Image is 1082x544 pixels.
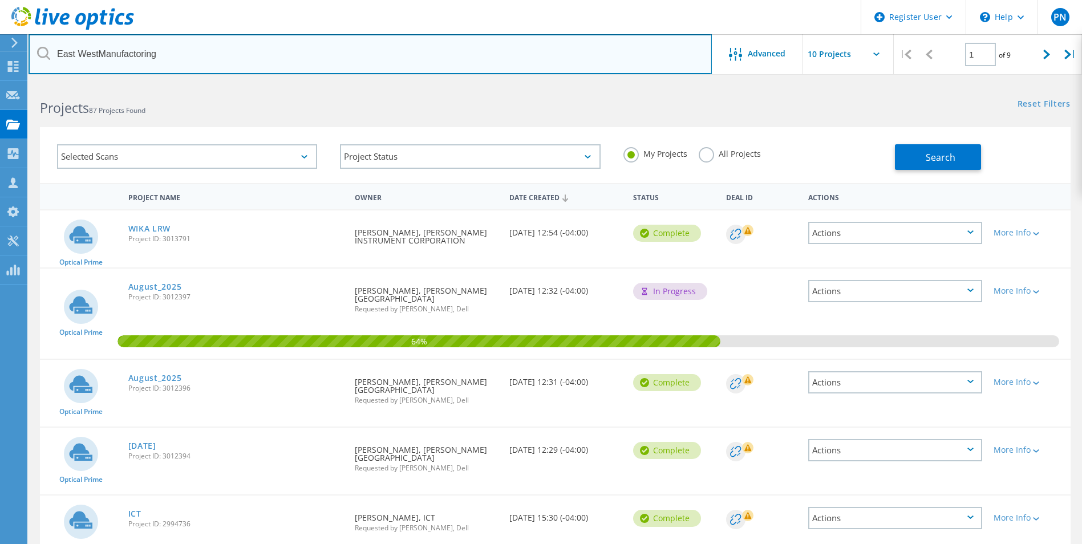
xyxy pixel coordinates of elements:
[117,335,720,346] span: 64%
[128,294,344,301] span: Project ID: 3012397
[803,186,988,207] div: Actions
[808,280,982,302] div: Actions
[128,236,344,242] span: Project ID: 3013791
[504,360,627,397] div: [DATE] 12:31 (-04:00)
[355,525,498,531] span: Requested by [PERSON_NAME], Dell
[128,385,344,392] span: Project ID: 3012396
[59,259,103,266] span: Optical Prime
[89,105,145,115] span: 87 Projects Found
[340,144,600,169] div: Project Status
[128,510,141,518] a: ICT
[994,229,1065,237] div: More Info
[59,408,103,415] span: Optical Prime
[999,50,1011,60] span: of 9
[994,287,1065,295] div: More Info
[504,428,627,465] div: [DATE] 12:29 (-04:00)
[808,439,982,461] div: Actions
[895,144,981,170] button: Search
[349,269,504,324] div: [PERSON_NAME], [PERSON_NAME][GEOGRAPHIC_DATA]
[59,329,103,336] span: Optical Prime
[59,476,103,483] span: Optical Prime
[1059,34,1082,75] div: |
[504,269,627,306] div: [DATE] 12:32 (-04:00)
[504,186,627,208] div: Date Created
[633,442,701,459] div: Complete
[128,453,344,460] span: Project ID: 3012394
[123,186,350,207] div: Project Name
[1018,100,1071,109] a: Reset Filters
[349,360,504,415] div: [PERSON_NAME], [PERSON_NAME][GEOGRAPHIC_DATA]
[808,507,982,529] div: Actions
[894,34,917,75] div: |
[994,446,1065,454] div: More Info
[11,24,134,32] a: Live Optics Dashboard
[633,283,707,300] div: In Progress
[994,514,1065,522] div: More Info
[699,147,761,158] label: All Projects
[128,225,171,233] a: WIKA LRW
[748,50,785,58] span: Advanced
[720,186,803,207] div: Deal Id
[128,442,156,450] a: [DATE]
[504,496,627,533] div: [DATE] 15:30 (-04:00)
[623,147,687,158] label: My Projects
[128,283,182,291] a: August_2025
[29,34,712,74] input: Search projects by name, owner, ID, company, etc
[627,186,720,207] div: Status
[355,465,498,472] span: Requested by [PERSON_NAME], Dell
[1053,13,1067,22] span: PN
[128,374,182,382] a: August_2025
[349,186,504,207] div: Owner
[355,397,498,404] span: Requested by [PERSON_NAME], Dell
[633,510,701,527] div: Complete
[40,99,89,117] b: Projects
[504,210,627,248] div: [DATE] 12:54 (-04:00)
[808,371,982,393] div: Actions
[349,210,504,256] div: [PERSON_NAME], [PERSON_NAME] INSTRUMENT CORPORATION
[355,306,498,312] span: Requested by [PERSON_NAME], Dell
[128,521,344,527] span: Project ID: 2994736
[633,225,701,242] div: Complete
[980,12,990,22] svg: \n
[633,374,701,391] div: Complete
[349,428,504,483] div: [PERSON_NAME], [PERSON_NAME][GEOGRAPHIC_DATA]
[994,378,1065,386] div: More Info
[57,144,317,169] div: Selected Scans
[349,496,504,543] div: [PERSON_NAME], ICT
[808,222,982,244] div: Actions
[926,151,955,164] span: Search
